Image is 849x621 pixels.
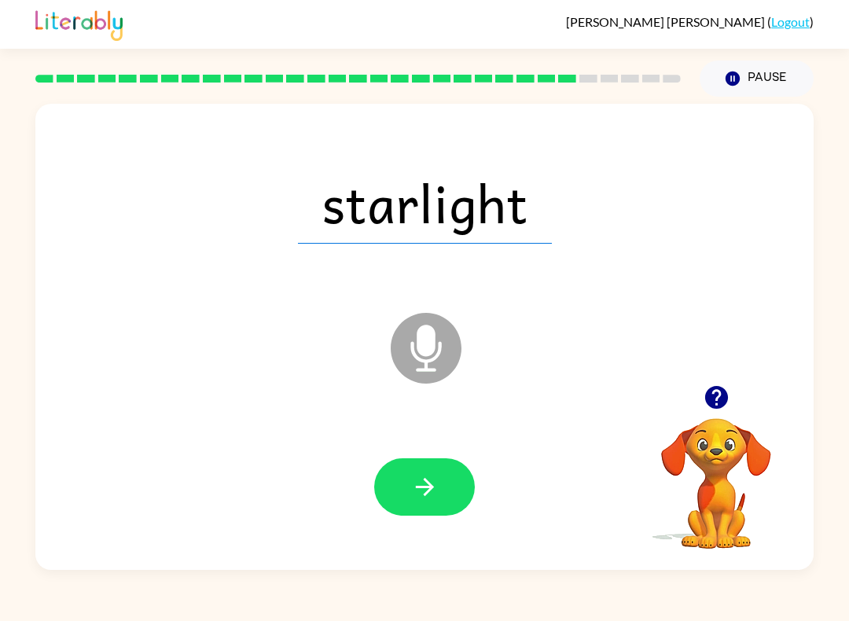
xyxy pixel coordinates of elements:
video: Your browser must support playing .mp4 files to use Literably. Please try using another browser. [638,394,795,551]
div: ( ) [566,14,814,29]
img: Literably [35,6,123,41]
span: starlight [298,162,552,244]
button: Pause [700,61,814,97]
span: [PERSON_NAME] [PERSON_NAME] [566,14,767,29]
a: Logout [771,14,810,29]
